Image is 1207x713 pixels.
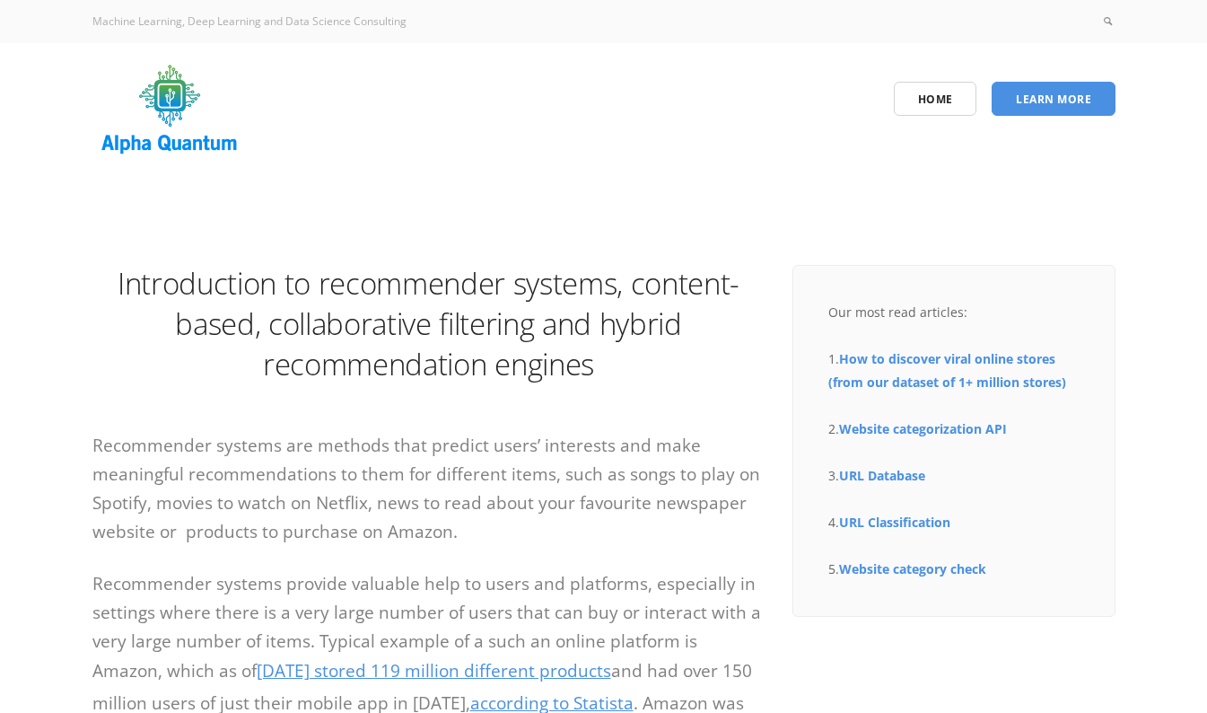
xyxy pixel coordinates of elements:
[92,431,765,546] p: Recommender systems are methods that predict users’ interests and make meaningful recommendations...
[1016,92,1091,107] span: Learn More
[918,92,953,107] span: Home
[839,560,986,577] a: Website category check
[92,58,248,162] img: logo
[992,82,1115,116] a: Learn More
[92,263,765,384] h1: Introduction to recommender systems, content-based, collaborative filtering and hybrid recommenda...
[92,13,407,29] span: Machine Learning, Deep Learning and Data Science Consulting
[257,659,611,682] a: [DATE] stored 119 million different products
[839,514,950,531] a: URL Classification
[828,350,1066,391] a: How to discover viral online stores (from our dataset of 1+ million stores)
[839,420,1007,437] a: Website categorization API
[894,82,977,116] a: Home
[828,301,1080,581] div: Our most read articles: 1. 2. 3. 4. 5.
[839,467,925,484] a: URL Database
